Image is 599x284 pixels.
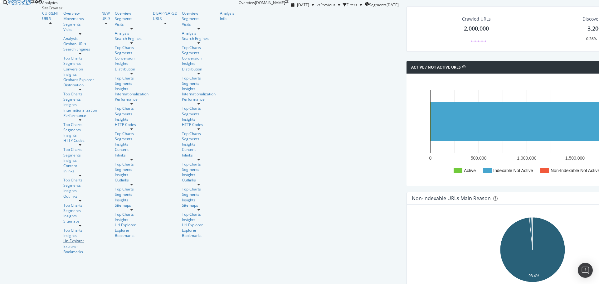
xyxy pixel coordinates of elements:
[411,64,461,70] h4: Active / Not Active URLs
[63,122,97,127] a: Top Charts
[182,131,216,136] div: Top Charts
[63,11,97,16] div: Overview
[320,2,335,7] span: Previous
[63,213,97,219] a: Insights
[182,86,216,91] a: Insights
[115,45,149,50] div: Top Charts
[63,147,97,152] a: Top Charts
[63,102,97,107] a: Insights
[63,16,97,21] a: Movements
[115,131,149,136] a: Top Charts
[63,163,97,168] div: Content
[182,22,216,27] div: Visits
[115,97,149,102] a: Performance
[115,75,149,81] a: Top Charts
[464,168,476,173] text: Active
[115,203,149,208] a: Sitemaps
[182,117,216,122] a: Insights
[63,203,97,208] div: Top Charts
[63,97,97,102] a: Segments
[182,75,216,81] a: Top Charts
[63,22,97,27] a: Segments
[182,36,216,41] a: Search Engines
[63,228,97,233] a: Top Charts
[182,66,216,72] a: Distribution
[115,212,149,217] a: Top Charts
[182,97,216,102] a: Performance
[63,77,97,82] div: Orphans Explorer
[63,46,97,52] a: Search Engines
[63,27,97,32] div: Visits
[220,11,234,21] div: Analysis Info
[115,61,149,66] div: Insights
[115,36,149,41] div: Search Engines
[115,86,149,91] div: Insights
[182,147,216,152] a: Content
[63,61,97,66] div: Segments
[182,111,216,117] a: Segments
[115,228,149,238] div: Explorer Bookmarks
[115,197,149,203] div: Insights
[115,142,149,147] a: Insights
[115,177,149,183] a: Outlinks
[182,81,216,86] a: Segments
[578,263,593,278] div: Open Intercom Messenger
[182,192,216,197] div: Segments
[63,91,97,97] a: Top Charts
[182,167,216,172] div: Segments
[63,244,97,254] a: Explorer Bookmarks
[115,161,149,167] a: Top Charts
[182,152,216,158] a: Inlinks
[63,177,97,183] a: Top Charts
[115,91,149,97] div: Internationalization
[115,81,149,86] div: Segments
[115,50,149,55] div: Segments
[63,233,97,238] a: Insights
[182,61,216,66] div: Insights
[115,66,149,72] a: Distribution
[182,122,216,127] a: HTTP Codes
[63,238,97,243] div: Url Explorer
[182,11,216,16] div: Overview
[63,66,97,72] div: Conversion
[182,16,216,21] a: Segments
[115,167,149,172] a: Segments
[153,11,178,21] a: DISAPPEARED URLS
[63,36,97,41] div: Analysis
[63,41,97,46] a: Orphan URLs
[101,11,110,21] div: NEW URLS
[42,11,59,21] div: CURRENT URLS
[63,138,97,143] div: HTTP Codes
[63,55,97,61] div: Top Charts
[63,219,97,224] a: Sitemaps
[464,25,489,33] div: 2,000,000
[182,172,216,177] a: Insights
[182,186,216,192] a: Top Charts
[182,177,216,183] div: Outlinks
[182,136,216,142] div: Segments
[115,22,149,27] div: Visits
[115,122,149,127] a: HTTP Codes
[182,142,216,147] div: Insights
[63,183,97,188] div: Segments
[471,156,487,161] text: 500,000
